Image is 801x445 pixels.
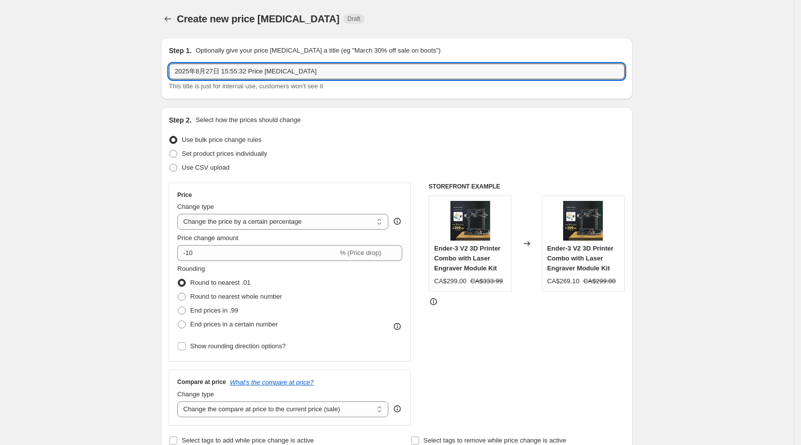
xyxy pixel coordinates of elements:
[177,203,214,210] span: Change type
[196,115,301,125] p: Select how the prices should change
[169,115,192,125] h2: Step 2.
[470,276,503,286] strike: CA$333.99
[348,15,361,23] span: Draft
[450,201,490,241] img: 939333bad2da872dbbbad1da83f9a780_80x.jpg
[177,245,338,261] input: -15
[190,293,282,300] span: Round to nearest whole number
[169,46,192,56] h2: Step 1.
[434,245,501,272] span: Ender-3 V2 3D Printer Combo with Laser Engraver Module Kit
[190,279,250,286] span: Round to nearest .01
[182,136,261,143] span: Use bulk price change rules
[177,191,192,199] h3: Price
[563,201,603,241] img: 939333bad2da872dbbbad1da83f9a780_80x.jpg
[392,404,402,414] div: help
[177,265,205,272] span: Rounding
[429,183,625,191] h6: STOREFRONT EXAMPLE
[190,307,238,314] span: End prices in .99
[169,64,625,79] input: 30% off holiday sale
[177,234,238,242] span: Price change amount
[424,437,567,444] span: Select tags to remove while price change is active
[177,390,214,398] span: Change type
[182,150,267,157] span: Set product prices individually
[161,12,175,26] button: Price change jobs
[182,164,229,171] span: Use CSV upload
[583,276,616,286] strike: CA$299.00
[392,216,402,226] div: help
[340,249,381,256] span: % (Price drop)
[434,276,466,286] div: CA$299.00
[190,320,278,328] span: End prices in a certain number
[547,276,580,286] div: CA$269.10
[182,437,314,444] span: Select tags to add while price change is active
[547,245,614,272] span: Ender-3 V2 3D Printer Combo with Laser Engraver Module Kit
[230,379,314,386] button: What's the compare at price?
[190,342,286,350] span: Show rounding direction options?
[169,82,323,90] span: This title is just for internal use, customers won't see it
[196,46,440,56] p: Optionally give your price [MEDICAL_DATA] a title (eg "March 30% off sale on boots")
[177,13,340,24] span: Create new price [MEDICAL_DATA]
[177,378,226,386] h3: Compare at price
